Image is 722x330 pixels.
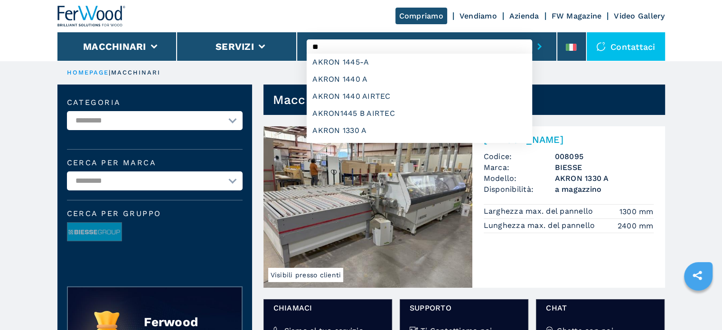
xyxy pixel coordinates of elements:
label: Categoria [67,99,243,106]
img: Contattaci [596,42,606,51]
span: a magazzino [555,184,654,195]
em: 1300 mm [619,206,654,217]
em: 2400 mm [618,220,654,231]
span: Chiamaci [273,302,382,313]
span: | [109,69,111,76]
h2: [PERSON_NAME] [484,134,654,145]
h3: AKRON 1330 A [555,173,654,184]
a: FW Magazine [552,11,602,20]
div: AKRON 1440 A [307,71,532,88]
a: sharethis [685,264,709,287]
label: Cerca per marca [67,159,243,167]
div: AKRON 1440 AIRTEC [307,88,532,105]
div: AKRON 1445-A [307,54,532,71]
span: Disponibilità: [484,184,555,195]
div: AKRON 1330 A [307,122,532,139]
h1: Macchinari [273,92,341,107]
a: Azienda [509,11,539,20]
a: Compriamo [395,8,447,24]
iframe: Chat [682,287,715,323]
button: Macchinari [83,41,146,52]
h3: 008095 [555,151,654,162]
a: Video Gallery [614,11,665,20]
img: Ferwood [57,6,126,27]
span: Modello: [484,173,555,184]
span: Codice: [484,151,555,162]
p: Lunghezza max. del pannello [484,220,598,231]
button: Servizi [216,41,254,52]
span: Visibili presso clienti [268,268,344,282]
img: image [67,223,122,242]
img: Bordatrice Singola BIESSE AKRON 1330 A [263,126,472,288]
span: Marca: [484,162,555,173]
a: Vendiamo [459,11,497,20]
h3: BIESSE [555,162,654,173]
button: submit-button [532,36,547,57]
a: HOMEPAGE [67,69,109,76]
div: AKRON1445 B AIRTEC [307,105,532,122]
div: Contattaci [587,32,665,61]
span: Supporto [410,302,518,313]
p: Larghezza max. del pannello [484,206,596,217]
p: macchinari [111,68,161,77]
span: Cerca per Gruppo [67,210,243,217]
span: chat [546,302,655,313]
a: Bordatrice Singola BIESSE AKRON 1330 AVisibili presso clienti[PERSON_NAME]Codice:008095Marca:BIES... [263,126,665,288]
